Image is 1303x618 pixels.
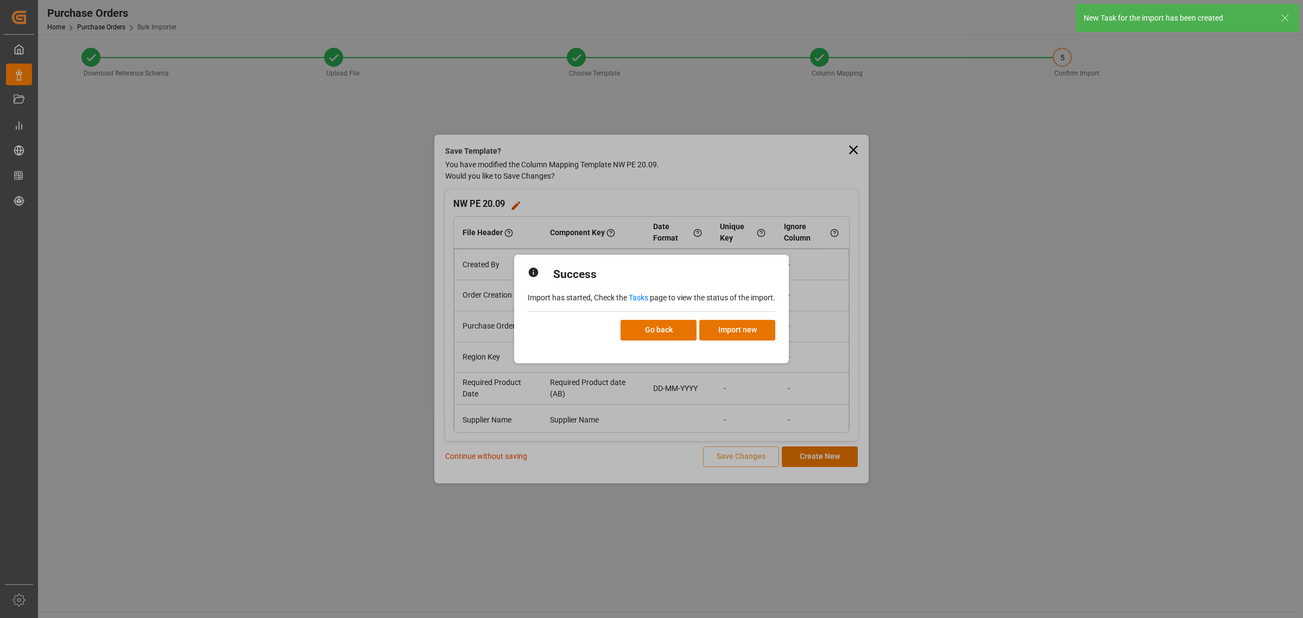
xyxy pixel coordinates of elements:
p: Import has started, Check the page to view the status of the import. [528,292,775,304]
div: New Task for the import has been created [1084,12,1270,24]
button: Import new [699,320,775,340]
button: Go back [621,320,697,340]
a: Tasks [629,293,648,302]
h2: Success [553,266,597,283]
